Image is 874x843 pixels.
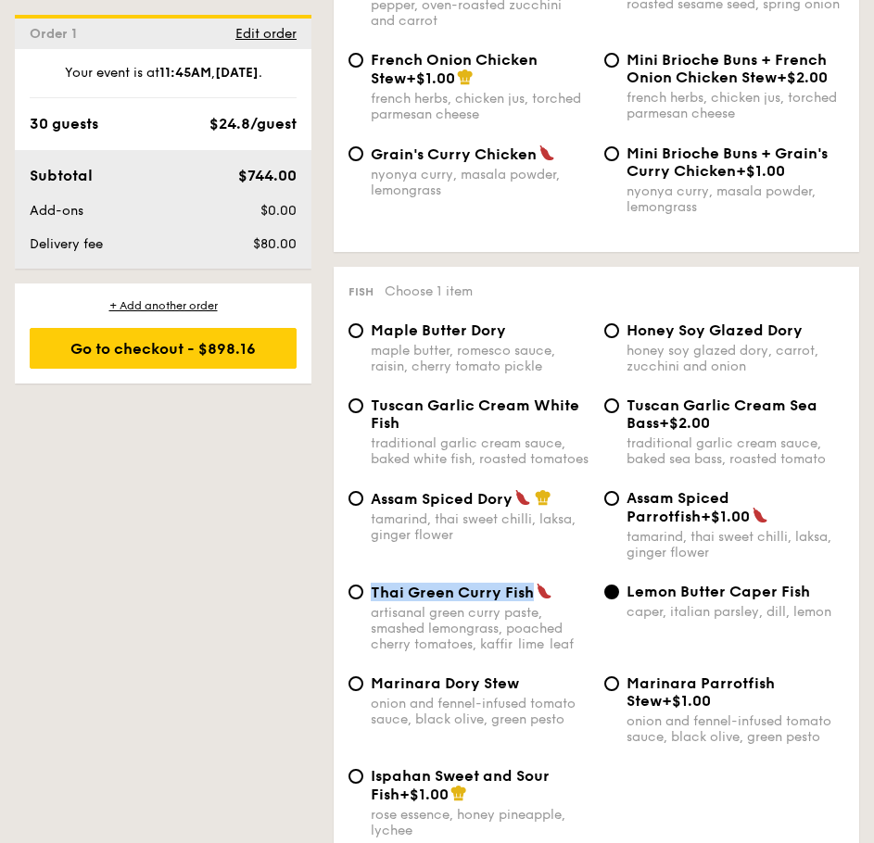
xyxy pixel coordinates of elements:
[348,285,374,298] span: Fish
[385,283,473,299] span: Choose 1 item
[348,676,363,691] input: Marinara Dory Stewonion and fennel-infused tomato sauce, black olive, green pesto
[348,491,363,506] input: Assam Spiced Dorytamarind, thai sweet chilli, laksa, ginger flower
[260,203,297,219] span: $0.00
[457,69,474,85] img: icon-chef-hat.a58ddaea.svg
[514,489,531,506] img: icon-spicy.37a8142b.svg
[159,65,211,81] strong: 11:45AM
[371,584,534,601] span: Thai Green Curry Fish
[627,583,810,600] span: Lemon Butter Caper Fish
[371,767,550,803] span: Ispahan Sweet and Sour Fish
[450,785,467,801] img: icon-chef-hat.a58ddaea.svg
[627,51,827,86] span: Mini Brioche Buns + French Onion Chicken Stew
[371,605,589,652] div: artisanal green curry paste, smashed lemongrass, poached cherry tomatoes, kaffir lime leaf
[371,51,538,87] span: French Onion Chicken Stew
[371,511,589,543] div: tamarind, thai sweet chilli, laksa, ginger flower
[30,236,103,252] span: Delivery fee
[604,323,619,338] input: Honey Soy Glazed Doryhoney soy glazed dory, carrot, zucchini and onion
[604,491,619,506] input: Assam Spiced Parrotfish+$1.00tamarind, thai sweet chilli, laksa, ginger flower
[215,65,259,81] strong: [DATE]
[30,328,297,369] div: Go to checkout - $898.16
[627,183,845,215] div: nyonya curry, masala powder, lemongrass
[348,398,363,413] input: Tuscan Garlic Cream White Fishtraditional garlic cream sauce, baked white fish, roasted tomatoes
[399,786,449,803] span: +$1.00
[536,583,552,599] img: icon-spicy.37a8142b.svg
[627,343,845,374] div: honey soy glazed dory, carrot, zucchini and onion
[371,696,589,727] div: onion and fennel-infused tomato sauce, black olive, green pesto
[30,113,98,135] div: 30 guests
[777,69,828,86] span: +$2.00
[627,529,845,560] div: tamarind, thai sweet chilli, laksa, ginger flower
[348,53,363,68] input: French Onion Chicken Stew+$1.00french herbs, chicken jus, torched parmesan cheese
[659,414,710,432] span: +$2.00
[604,146,619,161] input: Mini Brioche Buns + Grain's Curry Chicken+$1.00nyonya curry, masala powder, lemongrass
[30,298,297,313] div: + Add another order
[30,26,84,42] span: Order 1
[627,713,845,745] div: onion and fennel-infused tomato sauce, black olive, green pesto
[627,321,803,339] span: Honey Soy Glazed Dory
[371,490,513,508] span: Assam Spiced Dory
[235,26,297,42] span: Edit order
[371,435,589,467] div: traditional garlic cream sauce, baked white fish, roasted tomatoes
[604,398,619,413] input: Tuscan Garlic Cream Sea Bass+$2.00traditional garlic cream sauce, baked sea bass, roasted tomato
[662,692,711,710] span: +$1.00
[371,396,579,432] span: Tuscan Garlic Cream White Fish
[627,396,817,432] span: Tuscan Garlic Cream Sea Bass
[627,489,729,525] span: Assam Spiced Parrotfish
[371,674,519,692] span: Marinara Dory Stew
[30,167,93,184] span: Subtotal
[348,323,363,338] input: Maple Butter Dorymaple butter, romesco sauce, raisin, cherry tomato pickle
[209,113,297,135] div: $24.8/guest
[348,146,363,161] input: Grain's Curry Chickennyonya curry, masala powder, lemongrass
[371,343,589,374] div: maple butter, romesco sauce, raisin, cherry tomato pickle
[752,507,768,523] img: icon-spicy.37a8142b.svg
[535,489,551,506] img: icon-chef-hat.a58ddaea.svg
[538,145,555,161] img: icon-spicy.37a8142b.svg
[238,167,297,184] span: $744.00
[736,162,785,180] span: +$1.00
[604,585,619,599] input: Lemon Butter Caper Fishcaper, italian parsley, dill, lemon
[348,585,363,599] input: Thai Green Curry Fishartisanal green curry paste, smashed lemongrass, poached cherry tomatoes, ka...
[371,167,589,198] div: nyonya curry, masala powder, lemongrass
[371,145,537,163] span: Grain's Curry Chicken
[627,145,828,180] span: Mini Brioche Buns + Grain's Curry Chicken
[604,676,619,691] input: Marinara Parrotfish Stew+$1.00onion and fennel-infused tomato sauce, black olive, green pesto
[701,508,750,525] span: +$1.00
[30,64,297,98] div: Your event is at , .
[627,435,845,467] div: traditional garlic cream sauce, baked sea bass, roasted tomato
[253,236,297,252] span: $80.00
[371,807,589,838] div: rose essence, honey pineapple, lychee
[371,321,506,339] span: Maple Butter Dory
[627,604,845,620] div: caper, italian parsley, dill, lemon
[627,674,775,710] span: Marinara Parrotfish Stew
[348,769,363,784] input: Ispahan Sweet and Sour Fish+$1.00rose essence, honey pineapple, lychee
[406,69,455,87] span: +$1.00
[30,203,83,219] span: Add-ons
[604,53,619,68] input: Mini Brioche Buns + French Onion Chicken Stew+$2.00french herbs, chicken jus, torched parmesan ch...
[371,91,589,122] div: french herbs, chicken jus, torched parmesan cheese
[627,90,845,121] div: french herbs, chicken jus, torched parmesan cheese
